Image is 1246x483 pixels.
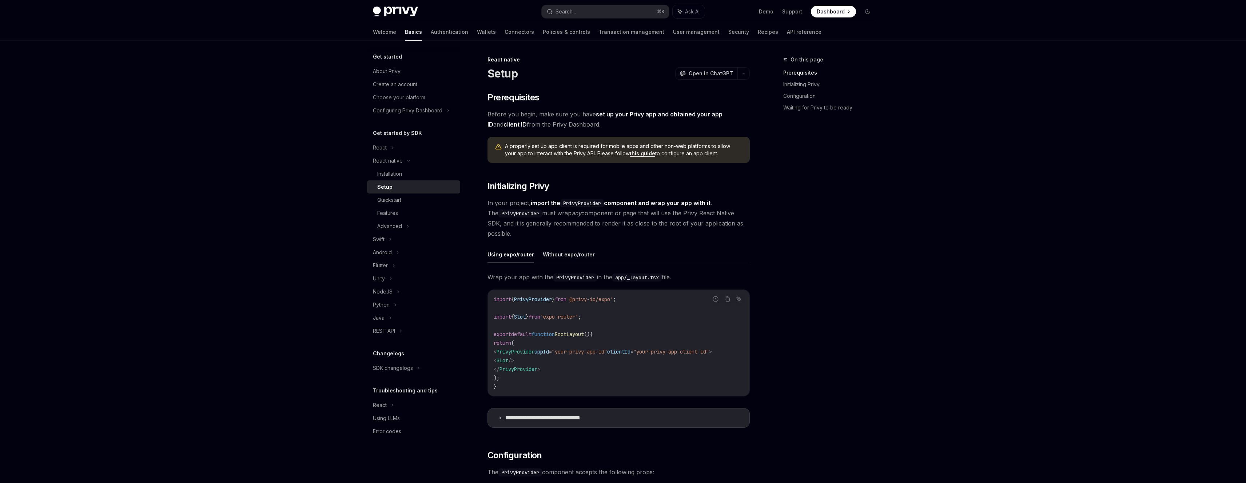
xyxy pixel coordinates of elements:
code: PrivyProvider [498,468,542,476]
div: Configuring Privy Dashboard [373,106,442,115]
a: Quickstart [367,193,460,207]
div: React native [487,56,750,63]
div: SDK changelogs [373,364,413,372]
button: Ask AI [673,5,705,18]
span: PrivyProvider [499,366,537,372]
span: 'expo-router' [540,314,578,320]
a: Setup [367,180,460,193]
a: Error codes [367,425,460,438]
a: Dashboard [811,6,856,17]
a: Using LLMs [367,412,460,425]
span: ( [511,340,514,346]
span: = [630,348,633,355]
div: Unity [373,274,385,283]
div: REST API [373,327,395,335]
code: app/_layout.tsx [612,274,662,282]
div: React [373,401,387,410]
span: Open in ChatGPT [689,70,733,77]
span: ; [578,314,581,320]
a: Create an account [367,78,460,91]
span: Slot [497,357,508,364]
a: Basics [405,23,422,41]
a: Features [367,207,460,220]
span: Ask AI [685,8,700,15]
span: Dashboard [817,8,845,15]
h5: Changelogs [373,349,404,358]
div: Installation [377,169,402,178]
span: In your project, . The must wrap component or page that will use the Privy React Native SDK, and ... [487,198,750,239]
div: Flutter [373,261,388,270]
button: Search...⌘K [542,5,669,18]
span: ; [613,296,616,303]
a: API reference [787,23,821,41]
a: User management [673,23,720,41]
span: Initializing Privy [487,180,549,192]
span: from [555,296,566,303]
a: client ID [503,121,527,128]
span: export [494,331,511,338]
div: Using LLMs [373,414,400,423]
img: dark logo [373,7,418,17]
h5: Get started [373,52,402,61]
a: Choose your platform [367,91,460,104]
a: Policies & controls [543,23,590,41]
span: return [494,340,511,346]
div: NodeJS [373,287,393,296]
span: /> [508,357,514,364]
span: = [549,348,552,355]
span: Wrap your app with the in the file. [487,272,750,282]
h5: Get started by SDK [373,129,422,137]
h5: Troubleshooting and tips [373,386,438,395]
div: About Privy [373,67,401,76]
button: Ask AI [734,294,744,304]
a: Transaction management [599,23,664,41]
div: Swift [373,235,385,244]
span: { [590,331,593,338]
span: } [494,383,497,390]
span: Prerequisites [487,92,540,103]
span: Configuration [487,450,542,461]
strong: import the component and wrap your app with it [531,199,710,207]
div: Error codes [373,427,401,436]
div: Search... [556,7,576,16]
a: Support [782,8,802,15]
a: Waiting for Privy to be ready [783,102,879,113]
code: PrivyProvider [560,199,604,207]
button: Using expo/router [487,246,534,263]
span: Slot [514,314,526,320]
a: Wallets [477,23,496,41]
span: function [532,331,555,338]
span: import [494,296,511,303]
a: set up your Privy app and obtained your app ID [487,111,722,128]
a: Authentication [431,23,468,41]
span: ); [494,375,499,381]
div: Create an account [373,80,417,89]
span: clientId [607,348,630,355]
button: Open in ChatGPT [675,67,737,80]
span: '@privy-io/expo' [566,296,613,303]
span: < [494,357,497,364]
button: Report incorrect code [711,294,720,304]
span: > [709,348,712,355]
span: On this page [791,55,823,64]
a: this guide [630,150,655,157]
span: A properly set up app client is required for mobile apps and other non-web platforms to allow you... [505,143,743,157]
span: Before you begin, make sure you have and from the Privy Dashboard. [487,109,750,129]
span: () [584,331,590,338]
em: any [572,209,581,217]
div: Android [373,248,392,257]
div: Java [373,314,385,322]
span: appId [534,348,549,355]
div: Python [373,300,390,309]
code: PrivyProvider [553,274,597,282]
div: Setup [377,183,393,191]
span: } [552,296,555,303]
button: Without expo/router [543,246,595,263]
div: React [373,143,387,152]
svg: Warning [495,143,502,151]
a: Configuration [783,90,879,102]
div: Quickstart [377,196,401,204]
a: Connectors [505,23,534,41]
a: About Privy [367,65,460,78]
span: { [511,296,514,303]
